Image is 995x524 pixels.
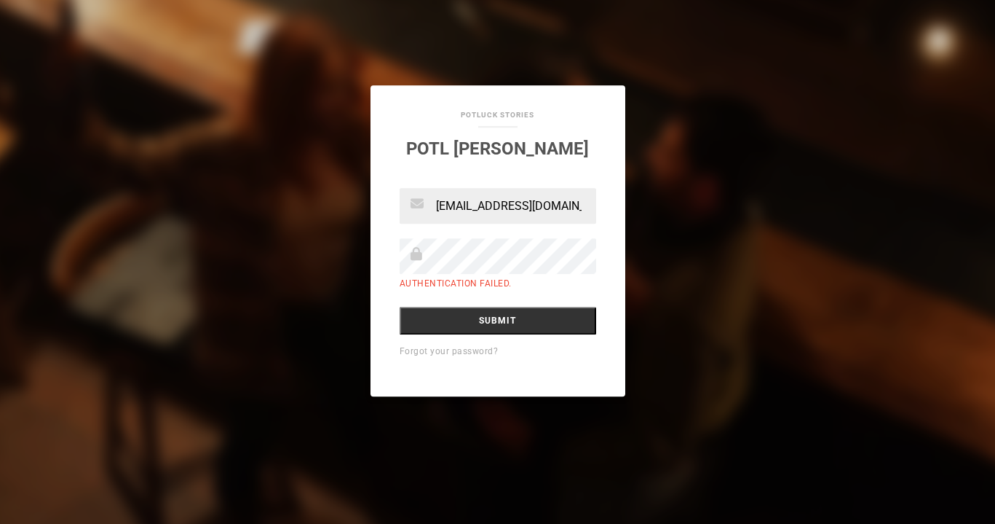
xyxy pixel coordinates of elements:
a: POTL [PERSON_NAME] [406,138,589,159]
label: Authentication failed. [400,278,512,289]
input: Email [400,188,596,224]
a: Potluck Stories [461,111,534,119]
input: Submit [400,307,596,335]
a: Forgot your password? [400,346,499,356]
